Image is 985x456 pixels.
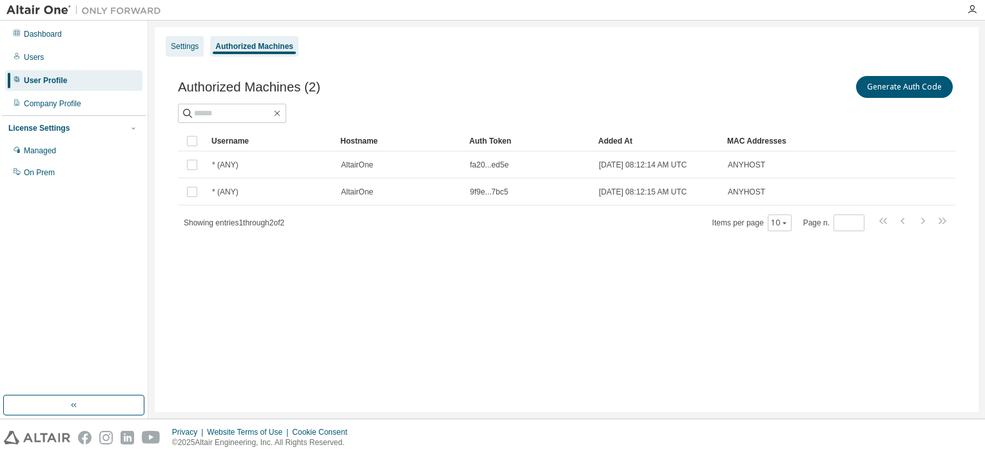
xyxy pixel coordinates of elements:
div: Settings [171,41,199,52]
div: Hostname [340,131,459,151]
span: Authorized Machines (2) [178,80,320,95]
div: Authorized Machines [215,41,293,52]
div: Website Terms of Use [207,427,292,437]
span: AltairOne [341,187,373,197]
div: Auth Token [469,131,588,151]
img: facebook.svg [78,431,92,444]
div: Company Profile [24,99,81,109]
span: Items per page [712,214,792,231]
span: AltairOne [341,160,373,170]
div: Username [211,131,330,151]
span: ANYHOST [728,187,765,197]
p: © 2025 Altair Engineering, Inc. All Rights Reserved. [172,437,355,448]
span: * (ANY) [212,187,239,197]
div: Managed [24,146,56,156]
div: User Profile [24,75,67,86]
span: ANYHOST [728,160,765,170]
img: linkedin.svg [121,431,134,444]
span: * (ANY) [212,160,239,170]
div: Added At [598,131,717,151]
div: Cookie Consent [292,427,355,437]
span: Page n. [803,214,864,231]
button: 10 [771,218,788,228]
img: youtube.svg [142,431,161,444]
img: Altair One [6,4,168,17]
span: [DATE] 08:12:14 AM UTC [599,160,687,170]
img: altair_logo.svg [4,431,70,444]
div: MAC Addresses [727,131,820,151]
span: [DATE] 08:12:15 AM UTC [599,187,687,197]
div: Privacy [172,427,207,437]
button: Generate Auth Code [856,76,953,98]
span: 9f9e...7bc5 [470,187,508,197]
div: Dashboard [24,29,62,39]
div: Users [24,52,44,62]
div: On Prem [24,167,55,178]
img: instagram.svg [99,431,113,444]
span: fa20...ed5e [470,160,509,170]
div: License Settings [8,123,70,133]
span: Showing entries 1 through 2 of 2 [184,218,284,227]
